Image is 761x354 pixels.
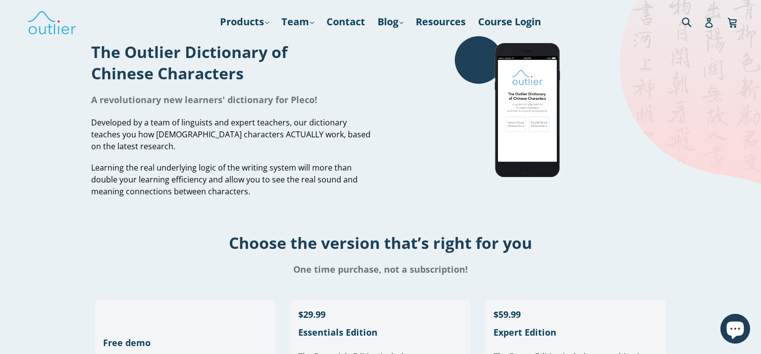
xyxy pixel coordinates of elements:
a: Resources [411,13,471,31]
a: Blog [373,13,408,31]
a: Products [215,13,274,31]
inbox-online-store-chat: Shopify online store chat [717,314,753,346]
input: Search [679,11,707,32]
h1: Essentials Edition [298,326,463,338]
span: $59.99 [493,308,521,320]
span: Developed by a team of linguists and expert teachers, our dictionary teaches you how [DEMOGRAPHIC... [91,117,371,152]
h1: Free demo [103,337,268,349]
h1: A revolutionary new learners' dictionary for Pleco! [91,94,373,106]
span: $29.99 [298,308,326,320]
a: Contact [322,13,370,31]
h1: Expert Edition [493,326,658,338]
a: Course Login [473,13,546,31]
a: Team [276,13,319,31]
h1: The Outlier Dictionary of Chinese Characters [91,41,373,84]
img: Outlier Linguistics [27,7,77,36]
span: Learning the real underlying logic of the writing system will more than double your learning effi... [91,162,358,197]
